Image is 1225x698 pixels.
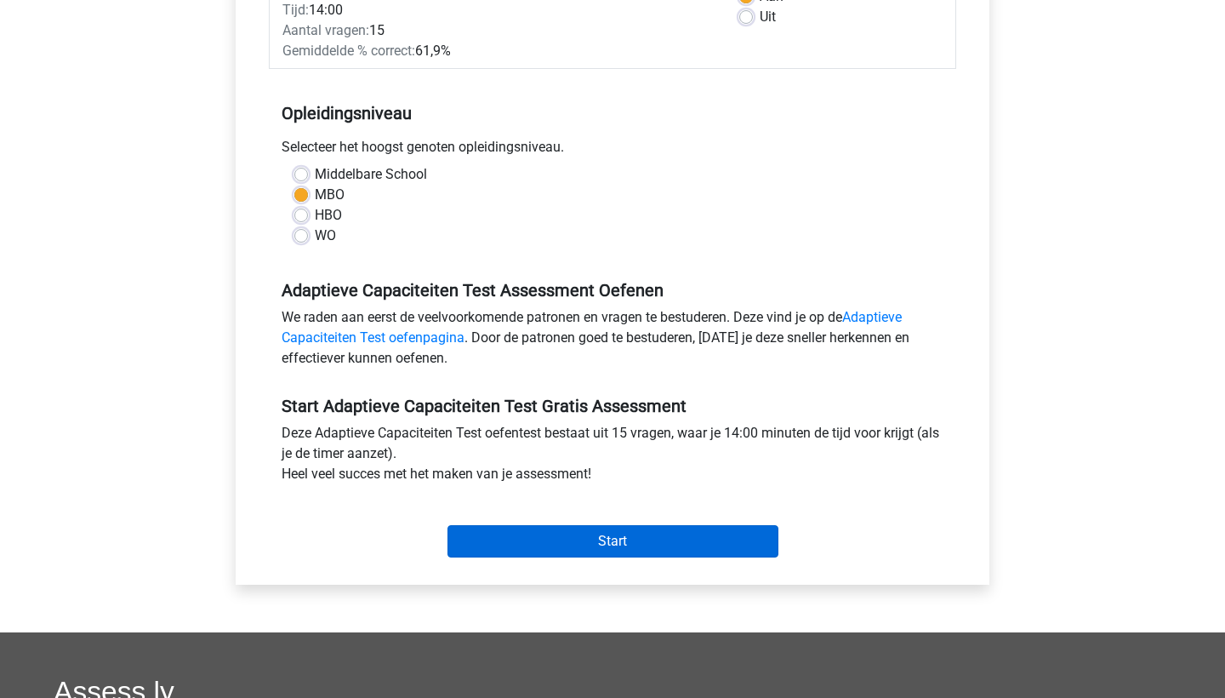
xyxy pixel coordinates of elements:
span: Aantal vragen: [282,22,369,38]
div: We raden aan eerst de veelvoorkomende patronen en vragen te bestuderen. Deze vind je op de . Door... [269,307,956,375]
div: Deze Adaptieve Capaciteiten Test oefentest bestaat uit 15 vragen, waar je 14:00 minuten de tijd v... [269,423,956,491]
div: 15 [270,20,726,41]
h5: Start Adaptieve Capaciteiten Test Gratis Assessment [282,396,943,416]
label: MBO [315,185,345,205]
label: WO [315,226,336,246]
div: 61,9% [270,41,726,61]
label: Middelbare School [315,164,427,185]
label: HBO [315,205,342,226]
input: Start [447,525,778,558]
label: Uit [760,7,776,27]
span: Tijd: [282,2,309,18]
div: Selecteer het hoogst genoten opleidingsniveau. [269,137,956,164]
h5: Opleidingsniveau [282,96,943,130]
span: Gemiddelde % correct: [282,43,415,59]
h5: Adaptieve Capaciteiten Test Assessment Oefenen [282,280,943,300]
